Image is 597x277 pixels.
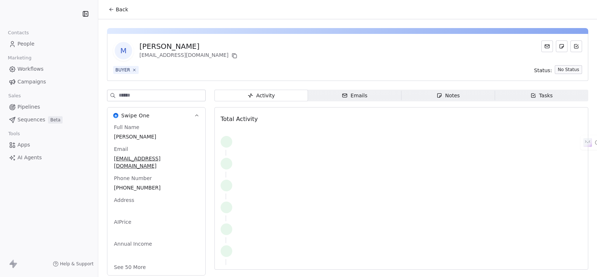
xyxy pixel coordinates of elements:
span: Email [112,145,130,153]
img: Swipe One [113,113,118,118]
a: AI Agents [6,152,92,164]
span: Annual Income [112,240,154,247]
span: Contacts [5,27,32,38]
span: Help & Support [60,261,94,267]
span: Status: [534,67,552,74]
span: Back [116,6,128,13]
span: AIPrice [112,218,133,226]
div: Emails [342,92,367,100]
a: Help & Support [53,261,94,267]
span: Total Activity [221,116,258,122]
span: Beta [48,116,63,124]
a: Campaigns [6,76,92,88]
span: Apps [17,141,30,149]
a: SequencesBeta [6,114,92,126]
button: Back [104,3,133,16]
div: [EMAIL_ADDRESS][DOMAIN_NAME] [139,51,239,60]
span: Sequences [17,116,45,124]
span: Full Name [112,124,141,131]
button: No Status [555,65,582,74]
a: Pipelines [6,101,92,113]
span: AI Agents [17,154,42,161]
span: Address [112,196,136,204]
a: People [6,38,92,50]
span: Sales [5,90,24,101]
div: Swipe OneSwipe One [107,124,205,275]
a: Workflows [6,63,92,75]
button: Swipe OneSwipe One [107,108,205,124]
span: Tools [5,128,23,139]
div: Notes [436,92,460,100]
a: Apps [6,139,92,151]
div: BUYER [115,67,130,73]
span: [EMAIL_ADDRESS][DOMAIN_NAME] [114,155,199,169]
span: [PERSON_NAME] [114,133,199,140]
span: Campaigns [17,78,46,86]
span: Swipe One [121,112,150,119]
span: [PHONE_NUMBER] [114,184,199,191]
span: Pipelines [17,103,40,111]
div: Tasks [530,92,553,100]
span: Phone Number [112,175,153,182]
span: M [115,42,132,59]
div: [PERSON_NAME] [139,41,239,51]
span: People [17,40,35,48]
span: Workflows [17,65,44,73]
span: Marketing [5,52,35,63]
button: See 50 More [110,261,150,274]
